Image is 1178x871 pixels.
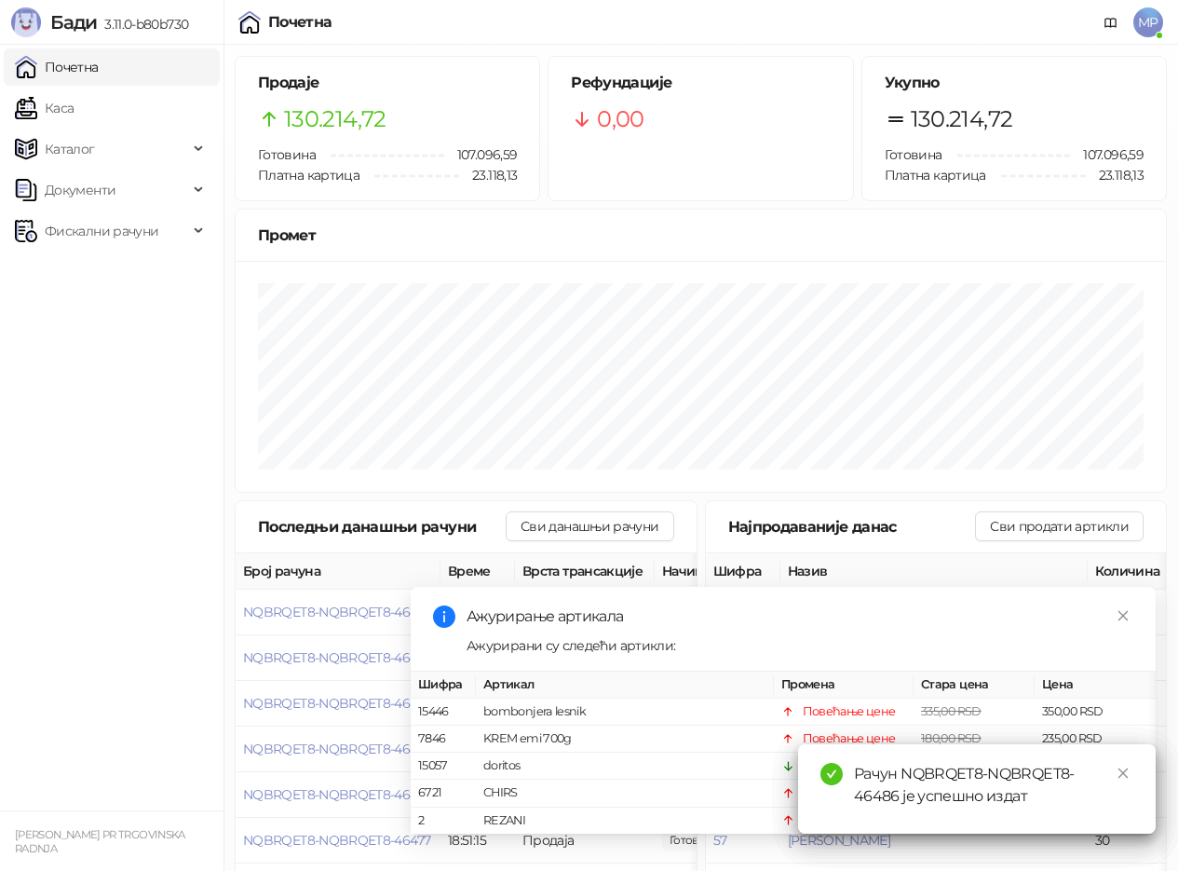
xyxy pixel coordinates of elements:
th: Број рачуна [236,553,440,590]
small: [PERSON_NAME] PR TRGOVINSKA RADNJA [15,828,185,855]
th: Шифра [706,553,780,590]
td: 15057 [411,754,476,781]
td: KREM emi 700g [476,727,774,754]
th: Количина [1088,553,1171,590]
a: Close [1113,763,1133,783]
span: 107.096,59 [1070,144,1144,165]
th: Артикал [476,672,774,699]
div: Најпродаваније данас [728,515,976,538]
button: NQBRQET8-NQBRQET8-46477 [243,832,430,849]
th: Врста трансакције [515,553,655,590]
span: close [1117,767,1130,780]
span: 23.118,13 [1086,165,1144,185]
td: 2 [411,808,476,835]
span: 0,00 [597,102,643,137]
span: 107.096,59 [444,144,518,165]
span: close [1117,609,1130,622]
a: Документација [1096,7,1126,37]
span: Готовина [885,146,942,163]
button: Сви данашњи рачуни [506,511,673,541]
span: Готовина [258,146,316,163]
span: Платна картица [258,167,359,184]
h5: Рефундације [571,72,830,94]
button: NQBRQET8-NQBRQET8-46482 [243,604,432,620]
td: 7846 [411,727,476,754]
img: Logo [11,7,41,37]
span: check-circle [820,763,843,785]
th: Начини плаћања [655,553,841,590]
button: NQBRQET8-NQBRQET8-46479 [243,741,431,757]
span: 180,00 RSD [921,732,982,746]
div: Рачун NQBRQET8-NQBRQET8-46486 је успешно издат [854,763,1133,808]
span: Бади [50,11,97,34]
td: bombonjera lesnik [476,699,774,726]
td: 235,00 RSD [1035,727,1156,754]
span: 130.214,72 [911,102,1013,137]
td: 350,00 RSD [1035,699,1156,726]
td: doritos [476,754,774,781]
span: Документи [45,171,115,209]
div: Повећање цене [803,730,896,749]
span: Фискални рачуни [45,212,158,250]
td: CHIRS [476,781,774,808]
span: 3.11.0-b80b730 [97,16,188,33]
button: NQBRQET8-NQBRQET8-46480 [243,695,433,712]
td: 6721 [411,781,476,808]
td: REZANI [476,808,774,835]
div: Ажурирани су следећи артикли: [467,635,1133,656]
th: Шифра [411,672,476,699]
div: Промет [258,224,1144,247]
h5: Укупно [885,72,1144,94]
span: 335,00 RSD [921,704,982,718]
div: Ажурирање артикала [467,606,1133,628]
span: 130.214,72 [284,102,386,137]
div: Последњи данашњи рачуни [258,515,506,538]
button: NQBRQET8-NQBRQET8-46481 [243,649,429,666]
th: Време [440,553,515,590]
span: Каталог [45,130,95,168]
span: Платна картица [885,167,986,184]
a: Почетна [15,48,99,86]
th: Стара цена [914,672,1035,699]
td: 15446 [411,699,476,726]
button: NQBRQET8-NQBRQET8-46478 [243,786,431,803]
button: Сви продати артикли [975,511,1144,541]
span: MP [1133,7,1163,37]
th: Цена [1035,672,1156,699]
h5: Продаје [258,72,517,94]
div: Почетна [268,15,332,30]
th: Назив [780,553,1088,590]
a: Close [1113,606,1133,626]
a: Каса [15,89,74,127]
div: Повећање цене [803,702,896,721]
th: Промена [774,672,914,699]
span: info-circle [433,606,455,628]
span: 23.118,13 [459,165,517,185]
